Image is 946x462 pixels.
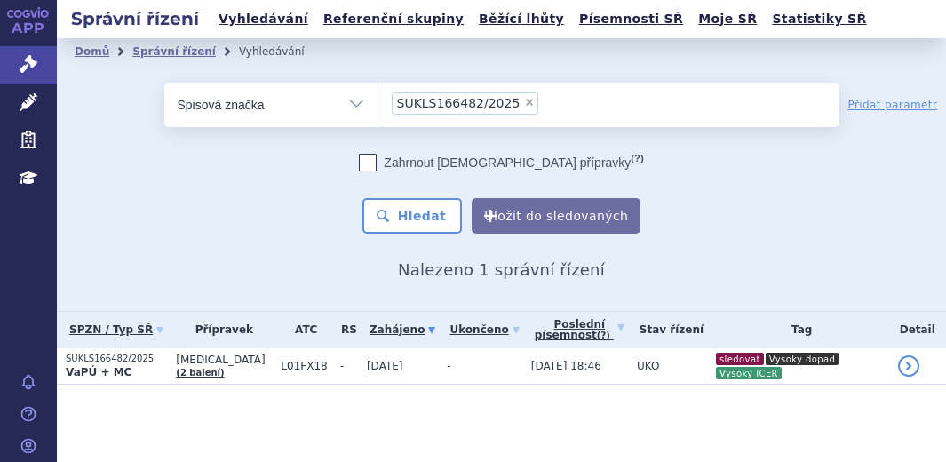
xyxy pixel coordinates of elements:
abbr: (?) [597,331,610,341]
a: detail [898,355,919,377]
th: Přípravek [167,312,272,348]
a: Vyhledávání [213,7,314,31]
input: SUKLS166482/2025 [544,92,553,114]
span: × [524,97,535,108]
p: SUKLS166482/2025 [66,353,167,365]
a: (2 balení) [176,368,224,378]
span: L01FX18 [281,360,331,372]
a: Statistiky SŘ [767,7,871,31]
abbr: (?) [631,153,643,164]
th: ATC [272,312,331,348]
a: Referenční skupiny [318,7,469,31]
th: Stav řízení [628,312,706,348]
a: Správní řízení [132,45,216,58]
i: Vysoky ICER [716,367,782,379]
span: - [447,360,450,372]
th: Tag [706,312,889,348]
a: Ukončeno [447,317,521,342]
span: [DATE] 18:46 [531,360,601,372]
li: Vyhledávání [239,38,328,65]
th: Detail [889,312,946,348]
th: RS [331,312,358,348]
button: Uložit do sledovaných [472,198,640,234]
span: Nalezeno 1 správní řízení [398,260,605,279]
span: - [340,360,358,372]
a: Domů [75,45,109,58]
a: Moje SŘ [693,7,762,31]
h2: Správní řízení [57,6,213,31]
a: Písemnosti SŘ [574,7,688,31]
span: [MEDICAL_DATA] [176,354,272,366]
label: Zahrnout [DEMOGRAPHIC_DATA] přípravky [359,154,643,171]
i: Vysoky dopad [766,353,839,365]
a: Přidat parametr [848,96,938,114]
span: [DATE] [367,360,403,372]
a: Zahájeno [367,317,438,342]
span: UKO [637,360,659,372]
a: SPZN / Typ SŘ [66,317,167,342]
button: Hledat [362,198,463,234]
strong: VaPÚ + MC [66,366,131,378]
i: sledovat [716,353,764,365]
a: Běžící lhůty [473,7,569,31]
a: Poslednípísemnost(?) [531,312,628,348]
span: SUKLS166482/2025 [397,97,521,109]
